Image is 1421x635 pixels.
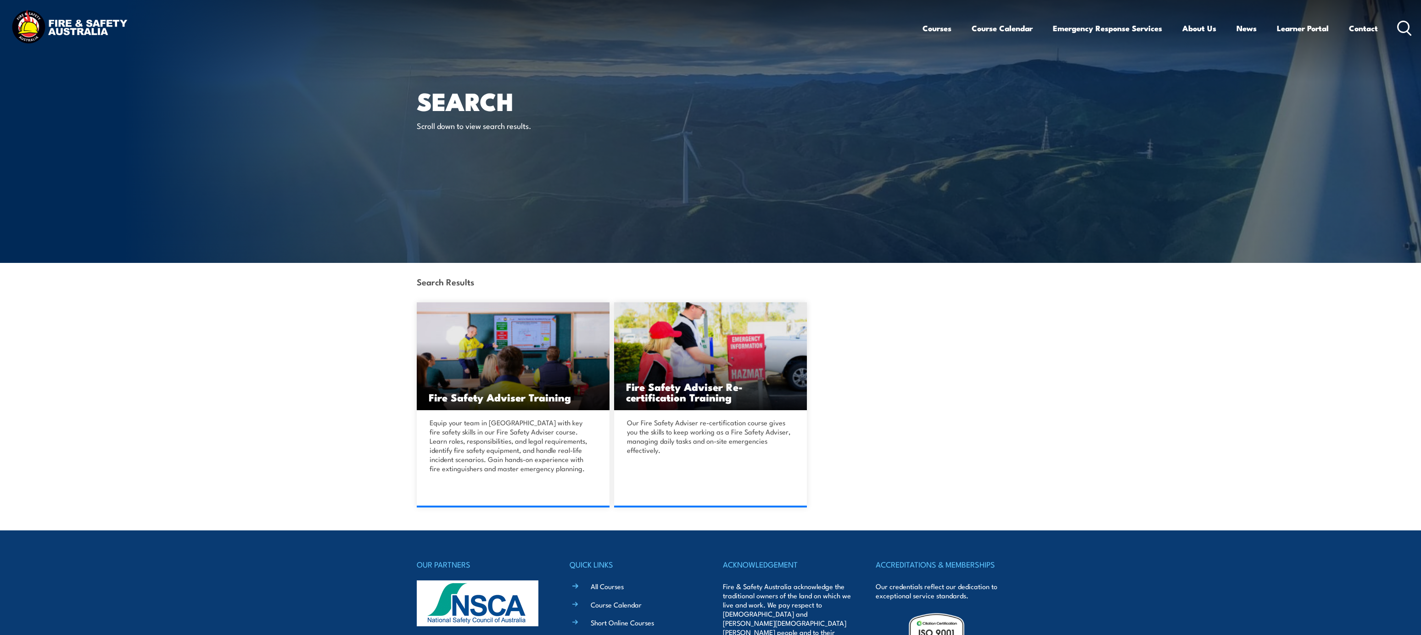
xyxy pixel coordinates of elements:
p: Scroll down to view search results. [417,120,584,131]
img: Fire Safety Advisor [417,302,610,410]
p: Our credentials reflect our dedication to exceptional service standards. [876,582,1004,600]
a: About Us [1182,16,1216,40]
p: Our Fire Safety Adviser re-certification course gives you the skills to keep working as a Fire Sa... [627,418,791,455]
a: Learner Portal [1277,16,1329,40]
h4: ACKNOWLEDGEMENT [723,558,851,571]
a: Courses [923,16,951,40]
h1: Search [417,90,643,111]
h4: QUICK LINKS [570,558,698,571]
a: Short Online Courses [591,618,654,627]
a: News [1236,16,1257,40]
img: Fire Safety Advisor Re-certification [614,302,807,410]
img: nsca-logo-footer [417,580,538,626]
a: Contact [1349,16,1378,40]
a: Course Calendar [591,600,642,609]
a: Fire Safety Adviser Re-certification Training [614,302,807,410]
p: Equip your team in [GEOGRAPHIC_DATA] with key fire safety skills in our Fire Safety Adviser cours... [430,418,594,473]
a: Fire Safety Adviser Training [417,302,610,410]
h3: Fire Safety Adviser Training [429,392,598,402]
a: Course Calendar [972,16,1033,40]
strong: Search Results [417,275,474,288]
h3: Fire Safety Adviser Re-certification Training [626,381,795,402]
h4: OUR PARTNERS [417,558,545,571]
a: Emergency Response Services [1053,16,1162,40]
a: All Courses [591,581,624,591]
h4: ACCREDITATIONS & MEMBERSHIPS [876,558,1004,571]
